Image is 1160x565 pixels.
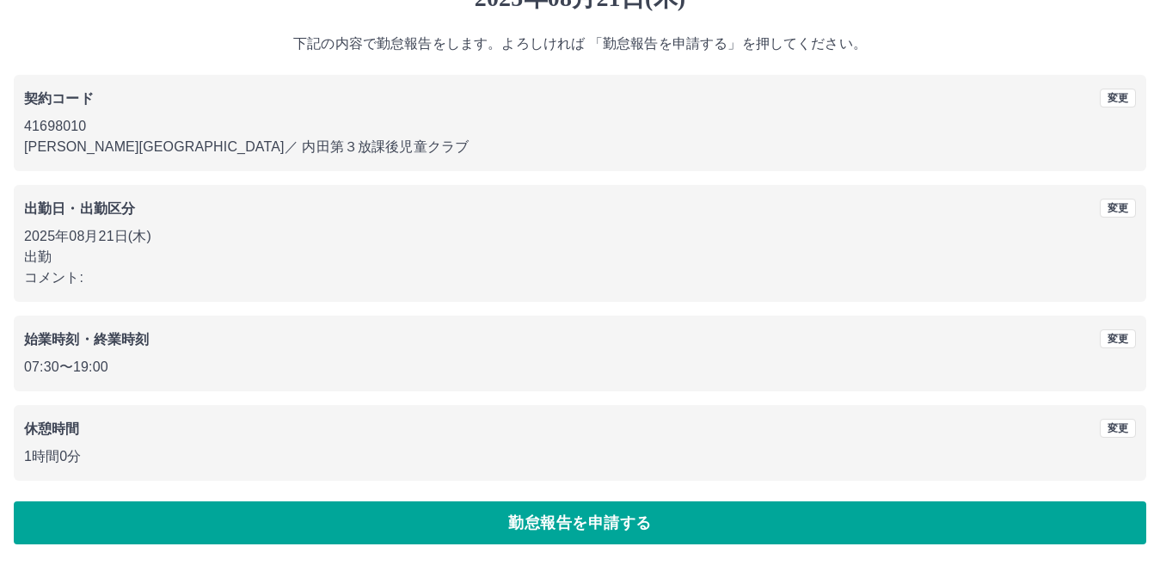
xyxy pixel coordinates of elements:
b: 始業時刻・終業時刻 [24,332,149,347]
button: 変更 [1100,329,1136,348]
button: 変更 [1100,419,1136,438]
b: 出勤日・出勤区分 [24,201,135,216]
button: 変更 [1100,89,1136,107]
b: 休憩時間 [24,421,80,436]
p: 1時間0分 [24,446,1136,467]
p: 出勤 [24,247,1136,267]
p: コメント: [24,267,1136,288]
p: 41698010 [24,116,1136,137]
button: 変更 [1100,199,1136,218]
p: 2025年08月21日(木) [24,226,1136,247]
button: 勤怠報告を申請する [14,501,1146,544]
p: 07:30 〜 19:00 [24,357,1136,378]
b: 契約コード [24,91,94,106]
p: [PERSON_NAME][GEOGRAPHIC_DATA] ／ 内田第３放課後児童クラブ [24,137,1136,157]
p: 下記の内容で勤怠報告をします。よろしければ 「勤怠報告を申請する」を押してください。 [14,34,1146,54]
